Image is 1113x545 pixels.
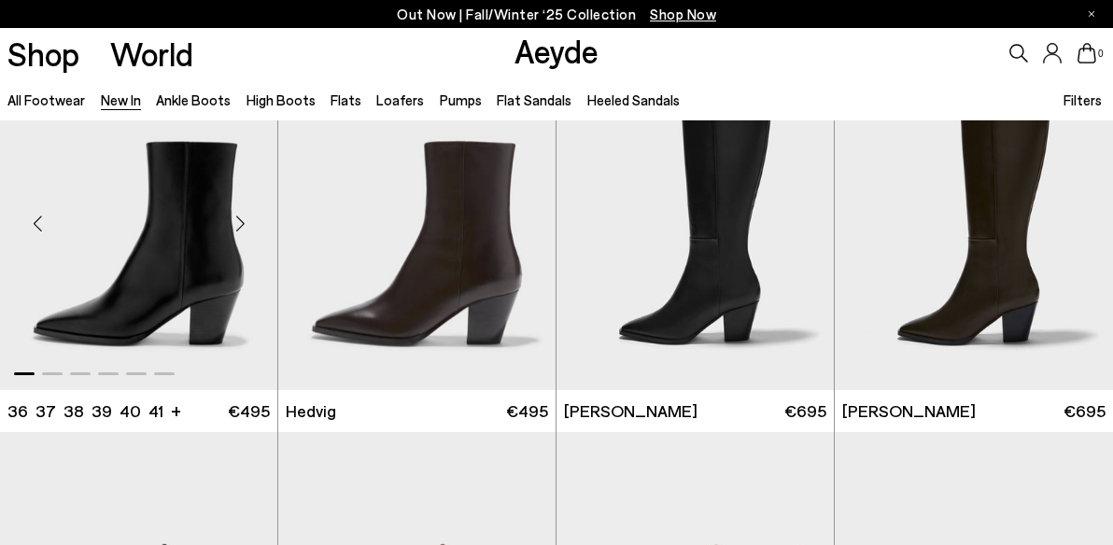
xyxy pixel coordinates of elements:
[110,37,193,70] a: World
[148,399,163,423] li: 41
[1096,49,1106,59] span: 0
[784,399,826,423] span: €695
[278,41,556,390] a: Next slide Previous slide
[587,91,680,108] a: Heeled Sandals
[514,31,599,70] a: Aeyde
[278,41,556,390] img: Hedvig Cowboy Ankle Boots
[286,399,336,423] span: Hedvig
[506,399,548,423] span: €495
[278,41,556,390] div: 1 / 6
[556,41,834,390] img: Minerva High Cowboy Boots
[397,3,716,26] p: Out Now | Fall/Winter ‘25 Collection
[92,399,112,423] li: 39
[7,37,79,70] a: Shop
[171,398,181,423] li: +
[156,91,231,108] a: Ankle Boots
[1064,399,1106,423] span: €695
[1064,91,1102,108] span: Filters
[556,390,834,432] a: [PERSON_NAME] €695
[247,91,316,108] a: High Boots
[376,91,424,108] a: Loafers
[120,399,141,423] li: 40
[101,91,141,108] a: New In
[212,195,268,251] div: Next slide
[228,399,270,423] span: €495
[35,399,56,423] li: 37
[1078,43,1096,63] a: 0
[835,41,1113,390] img: Minerva High Cowboy Boots
[497,91,571,108] a: Flat Sandals
[842,399,976,423] span: [PERSON_NAME]
[7,91,85,108] a: All Footwear
[278,390,556,432] a: Hedvig €495
[7,399,28,423] li: 36
[63,399,84,423] li: 38
[650,6,716,22] span: Navigate to /collections/new-in
[9,195,65,251] div: Previous slide
[7,399,158,423] ul: variant
[564,399,697,423] span: [PERSON_NAME]
[835,390,1113,432] a: [PERSON_NAME] €695
[331,91,361,108] a: Flats
[440,91,482,108] a: Pumps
